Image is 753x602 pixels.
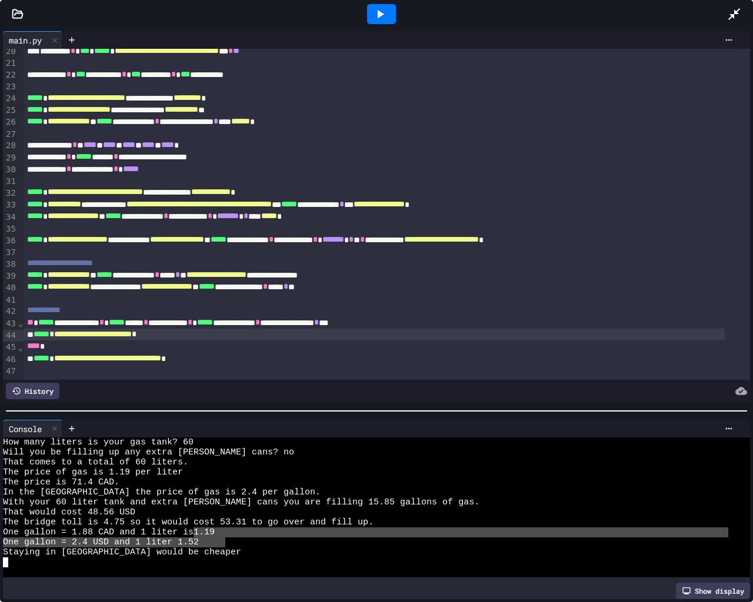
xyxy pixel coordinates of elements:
[3,497,479,507] span: With your 60 liter tank and extra [PERSON_NAME] cans you are filling 15.85 gallons of gas.
[3,547,241,557] span: Staying in [GEOGRAPHIC_DATA] would be cheaper
[194,527,215,537] span: 1.19
[3,437,194,447] span: How many liters is your gas tank? 60
[3,537,199,547] span: One gallon = 2.4 USD and 1 liter 1.52
[3,517,374,527] span: The bridge toll is 4.75 so it would cost 53.31 to go over and fill up.
[3,467,183,477] span: The price of gas is 1.19 per liter
[3,527,194,537] span: One gallon = 1.88 CAD and 1 liter is
[3,487,321,497] span: In the [GEOGRAPHIC_DATA] the price of gas is 2.4 per gallon.
[3,447,294,457] span: Will you be filling up any extra [PERSON_NAME] cans? no
[5,5,81,75] div: Chat with us now!Close
[3,457,188,467] span: That comes to a total of 60 liters.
